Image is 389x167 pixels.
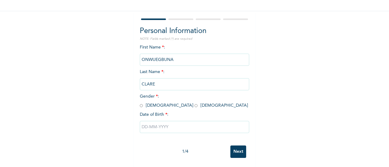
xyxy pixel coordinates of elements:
span: First Name : [140,45,249,62]
h2: Personal Information [140,26,249,37]
span: Gender : [DEMOGRAPHIC_DATA] [DEMOGRAPHIC_DATA] [140,94,248,108]
input: Next [230,145,246,158]
span: Date of Birth : [140,112,168,118]
input: DD-MM-YYYY [140,121,249,133]
div: 1 / 4 [140,149,230,155]
span: Last Name : [140,70,249,86]
input: Enter your last name [140,78,249,90]
input: Enter your first name [140,54,249,66]
p: NOTE: Fields marked (*) are required [140,37,249,41]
